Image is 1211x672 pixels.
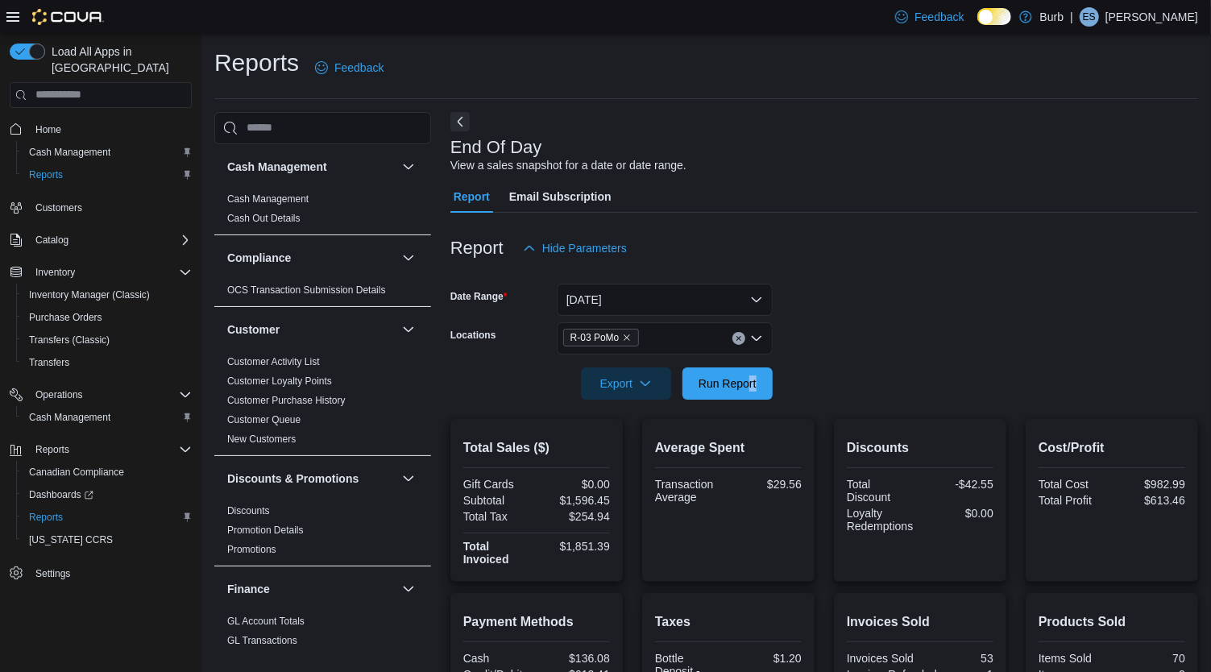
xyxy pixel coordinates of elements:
h2: Discounts [847,438,993,458]
button: Inventory Manager (Classic) [16,284,198,306]
div: Total Profit [1039,494,1109,507]
a: Promotions [227,544,276,555]
div: Cash [463,652,533,665]
span: Reports [29,511,63,524]
a: Purchase Orders [23,308,109,327]
p: Burb [1040,7,1064,27]
a: Transfers (Classic) [23,330,116,350]
h2: Products Sold [1039,612,1185,632]
span: Promotion Details [227,524,304,537]
a: Cash Management [23,143,117,162]
button: Customer [399,320,418,339]
span: Export [591,367,661,400]
p: [PERSON_NAME] [1105,7,1198,27]
span: R-03 PoMo [570,330,620,346]
button: Cash Management [227,159,396,175]
h2: Invoices Sold [847,612,993,632]
span: Purchase Orders [29,311,102,324]
span: Feedback [334,60,384,76]
div: $136.08 [540,652,610,665]
span: Transfers (Classic) [29,334,110,346]
span: Reports [29,168,63,181]
a: Feedback [889,1,970,33]
h3: Discounts & Promotions [227,471,359,487]
div: Items Sold [1039,652,1109,665]
a: [US_STATE] CCRS [23,530,119,550]
span: Cash Management [29,411,110,424]
button: Operations [3,384,198,406]
button: Compliance [399,248,418,268]
span: Run Report [699,375,757,392]
div: $29.56 [732,478,802,491]
a: Feedback [309,52,390,84]
button: Operations [29,385,89,404]
button: Reports [3,438,198,461]
div: View a sales snapshot for a date or date range. [450,157,686,174]
div: 53 [923,652,993,665]
span: Cash Management [23,143,192,162]
button: Transfers (Classic) [16,329,198,351]
span: Purchase Orders [23,308,192,327]
h3: Finance [227,581,270,597]
h2: Taxes [655,612,802,632]
button: Reports [29,440,76,459]
div: 70 [1115,652,1185,665]
a: Transfers [23,353,76,372]
span: Transfers [29,356,69,369]
span: GL Account Totals [227,615,305,628]
span: OCS Transaction Submission Details [227,284,386,297]
span: Cash Out Details [227,212,301,225]
a: Home [29,120,68,139]
span: Customers [29,197,192,218]
button: Finance [399,579,418,599]
button: Cash Management [16,141,198,164]
a: Cash Out Details [227,213,301,224]
a: GL Transactions [227,635,297,646]
button: Finance [227,581,396,597]
div: -$42.55 [923,478,993,491]
button: Clear input [732,332,745,345]
span: Customer Activity List [227,355,320,368]
button: [DATE] [557,284,773,316]
a: Customer Activity List [227,356,320,367]
button: Next [450,112,470,131]
span: Customer Queue [227,413,301,426]
span: Dashboards [23,485,192,504]
span: Promotions [227,543,276,556]
button: Purchase Orders [16,306,198,329]
button: Hide Parameters [516,232,633,264]
h2: Cost/Profit [1039,438,1185,458]
span: Hide Parameters [542,240,627,256]
button: Inventory [29,263,81,282]
img: Cova [32,9,104,25]
div: Invoices Sold [847,652,917,665]
span: Settings [35,567,70,580]
span: Operations [35,388,83,401]
div: Gift Cards [463,478,533,491]
div: Compliance [214,280,431,306]
a: Reports [23,165,69,185]
button: Settings [3,561,198,584]
span: Home [29,119,192,139]
button: Export [581,367,671,400]
a: Customer Loyalty Points [227,375,332,387]
div: $1,596.45 [540,494,610,507]
button: Transfers [16,351,198,374]
button: Customers [3,196,198,219]
button: Catalog [3,229,198,251]
span: Catalog [29,230,192,250]
span: Reports [23,165,192,185]
span: Settings [29,562,192,583]
div: Total Discount [847,478,917,504]
nav: Complex example [10,111,192,627]
a: Inventory Manager (Classic) [23,285,156,305]
div: Emma Specht [1080,7,1099,27]
button: Remove R-03 PoMo from selection in this group [622,333,632,342]
button: Inventory [3,261,198,284]
div: $613.46 [1115,494,1185,507]
h3: Compliance [227,250,291,266]
button: [US_STATE] CCRS [16,529,198,551]
h3: End Of Day [450,138,542,157]
input: Dark Mode [977,8,1011,25]
button: Discounts & Promotions [227,471,396,487]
